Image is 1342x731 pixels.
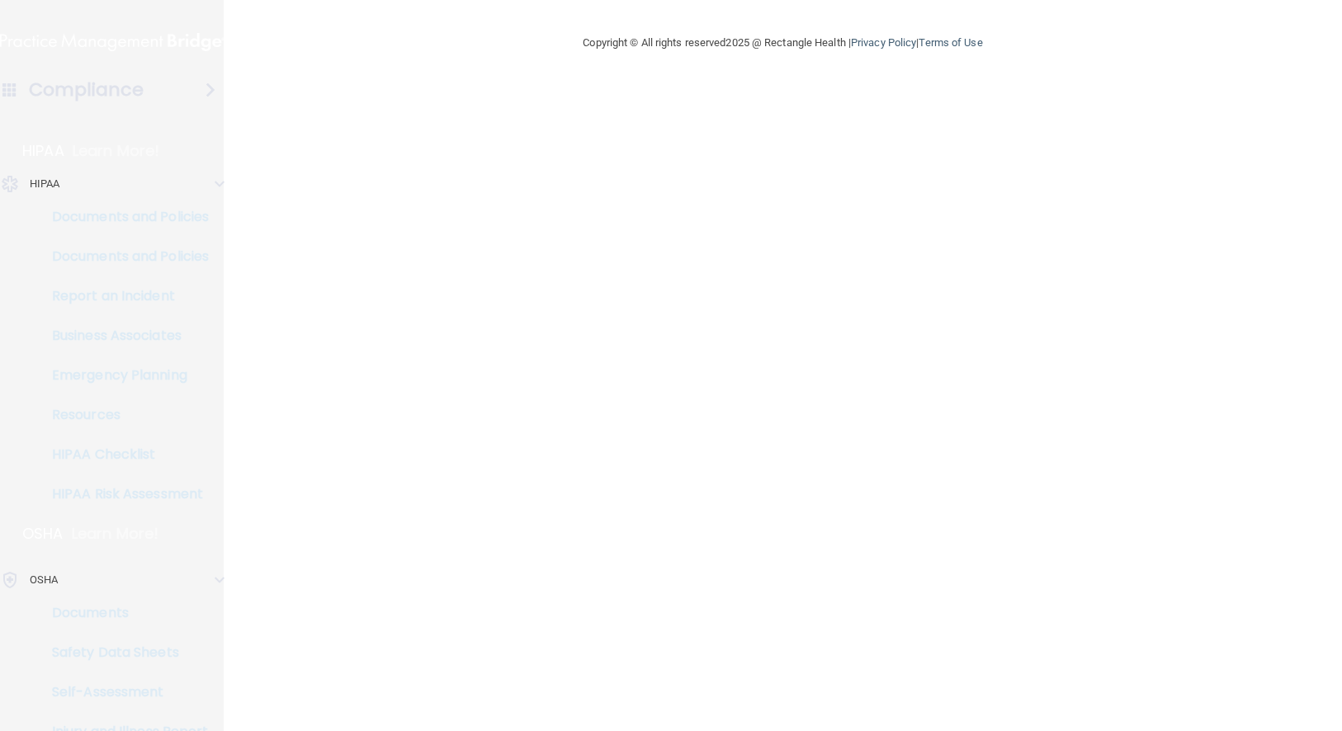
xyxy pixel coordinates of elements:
[11,486,236,502] p: HIPAA Risk Assessment
[22,141,64,161] p: HIPAA
[11,446,236,463] p: HIPAA Checklist
[11,288,236,304] p: Report an Incident
[30,174,60,194] p: HIPAA
[30,570,58,590] p: OSHA
[11,644,236,661] p: Safety Data Sheets
[11,407,236,423] p: Resources
[29,78,144,101] h4: Compliance
[22,524,64,544] p: OSHA
[481,17,1084,69] div: Copyright © All rights reserved 2025 @ Rectangle Health | |
[11,605,236,621] p: Documents
[11,248,236,265] p: Documents and Policies
[851,36,916,49] a: Privacy Policy
[11,367,236,384] p: Emergency Planning
[11,209,236,225] p: Documents and Policies
[11,684,236,700] p: Self-Assessment
[73,141,160,161] p: Learn More!
[72,524,159,544] p: Learn More!
[919,36,982,49] a: Terms of Use
[11,328,236,344] p: Business Associates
